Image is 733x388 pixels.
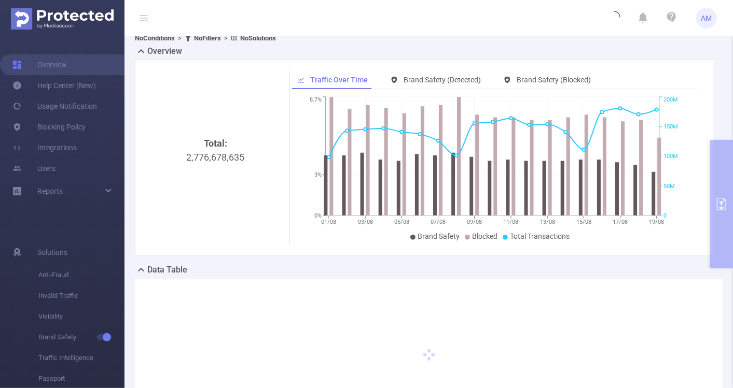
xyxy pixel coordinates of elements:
tspan: 8.7% [310,97,322,104]
tspan: 01/08 [321,219,336,225]
b: No Filters [194,34,221,42]
b: No Solutions [240,34,276,42]
tspan: 19/08 [649,219,664,225]
tspan: 0% [314,212,322,219]
b: No Conditions [135,34,175,42]
i: icon: loading [608,11,620,25]
tspan: 03/08 [357,219,372,225]
tspan: 09/08 [467,219,482,225]
a: Overview [12,54,67,75]
tspan: 200M [663,97,678,104]
span: Solutions [37,242,67,263]
tspan: 100M [663,153,678,160]
tspan: 0 [663,212,667,219]
span: Anti-Fraud [38,265,125,285]
span: Brand Safety [38,327,125,348]
a: Users [12,158,56,179]
span: AM [701,8,712,28]
span: Invalid Traffic [38,285,125,306]
tspan: 05/08 [394,219,409,225]
span: Blocked [472,232,497,240]
span: Visibility [38,306,125,327]
tspan: 13/08 [540,219,555,225]
a: Blocking Policy [12,117,86,137]
span: Brand Safety (Detected) [404,76,481,84]
tspan: 50M [663,183,675,190]
h2: Overview [147,45,182,58]
b: Total: [204,138,227,149]
span: Reports [37,187,63,195]
div: 2,776,678,635 [150,136,281,310]
span: Traffic Intelligence [38,348,125,368]
tspan: 150M [663,123,678,130]
span: Traffic Over Time [310,76,368,84]
span: > [175,34,185,42]
span: Brand Safety (Blocked) [517,76,591,84]
span: Brand Safety [418,232,460,240]
span: Total Transactions [510,232,570,240]
i: icon: line-chart [297,76,305,83]
span: > [221,34,231,42]
h2: Data Table [147,264,187,276]
tspan: 11/08 [503,219,518,225]
a: Reports [37,181,63,202]
tspan: 3% [314,171,322,178]
tspan: 07/08 [431,219,446,225]
tspan: 17/08 [613,219,628,225]
tspan: 15/08 [576,219,591,225]
a: Integrations [12,137,77,158]
a: Usage Notification [12,96,97,117]
a: Help Center (New) [12,75,96,96]
img: Protected Media [11,8,114,30]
